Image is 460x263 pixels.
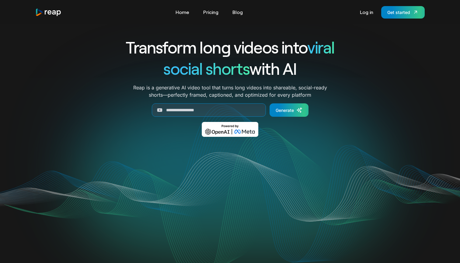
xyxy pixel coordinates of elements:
[381,6,425,19] a: Get started
[276,107,294,113] div: Generate
[202,122,259,137] img: Powered by OpenAI & Meta
[229,7,246,17] a: Blog
[103,103,357,117] form: Generate Form
[103,58,357,79] h1: with AI
[172,7,192,17] a: Home
[357,7,376,17] a: Log in
[307,37,334,57] span: viral
[270,103,308,117] a: Generate
[133,84,327,99] p: Reap is a generative AI video tool that turns long videos into shareable, social-ready shorts—per...
[103,36,357,58] h1: Transform long videos into
[163,58,249,78] span: social shorts
[387,9,410,16] div: Get started
[200,7,221,17] a: Pricing
[35,8,61,16] img: reap logo
[35,8,61,16] a: home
